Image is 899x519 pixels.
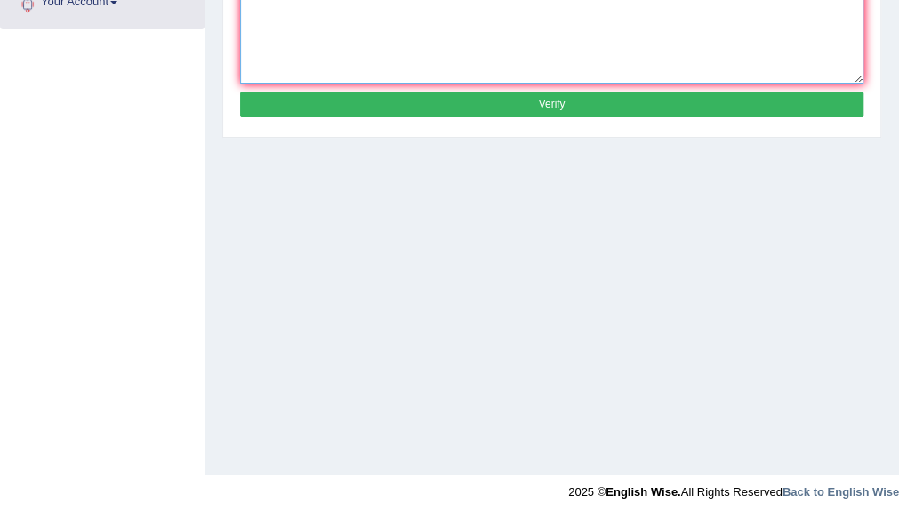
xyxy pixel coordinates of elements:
button: Verify [240,92,864,117]
a: Back to English Wise [783,485,899,499]
strong: English Wise. [606,485,680,499]
div: 2025 © All Rights Reserved [568,475,899,500]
